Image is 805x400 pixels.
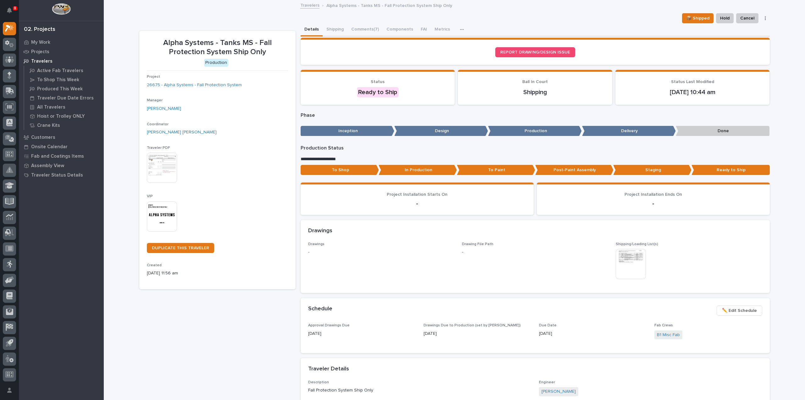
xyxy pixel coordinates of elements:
a: My Work [19,37,104,47]
p: Design [394,126,488,136]
span: Cancel [740,14,754,22]
p: [DATE] [424,330,531,337]
span: Drawings [308,242,325,246]
p: To Paint [457,165,535,175]
button: ✏️ Edit Schedule [717,306,762,316]
p: [DATE] [308,330,416,337]
a: Traveler Due Date Errors [24,93,104,102]
p: - [544,200,762,207]
div: 02. Projects [24,26,55,33]
span: Created [147,263,162,267]
p: Post-Paint Assembly [535,165,613,175]
p: Customers [31,135,55,140]
p: [DATE] 10:44 am [623,88,762,96]
div: Production [204,59,228,67]
a: Fab and Coatings Items [19,151,104,161]
p: Fab and Coatings Items [31,154,84,159]
a: Customers [19,132,104,142]
a: 26675 - Alpha Systems - Fall Protection System [147,82,242,88]
div: Notifications8 [8,8,16,18]
a: [PERSON_NAME] [541,388,576,395]
a: Onsite Calendar [19,142,104,151]
span: Shipping/Loading List(s) [616,242,658,246]
p: Staging [613,165,691,175]
p: [DATE] [539,330,647,337]
a: To Shop This Week [24,75,104,84]
span: Due Date [539,324,557,327]
a: Projects [19,47,104,56]
p: All Travelers [37,104,65,110]
p: Produced This Week [37,86,83,92]
a: REPORT DRAWING/DESIGN ISSUE [495,47,575,57]
span: VIP [147,194,153,198]
span: 📦 Shipped [686,14,709,22]
p: Production Status [301,145,770,151]
button: Components [383,23,417,37]
span: Project [147,75,160,79]
p: Projects [31,49,49,55]
p: Active Fab Travelers [37,68,83,74]
a: Travelers [300,1,319,8]
p: Alpha Systems - Tanks MS - Fall Protection System Ship Only [326,2,452,8]
span: Coordinator [147,122,169,126]
p: Crane Kits [37,123,60,128]
h2: Traveler Details [308,366,349,373]
a: Traveler Status Details [19,170,104,180]
p: To Shop This Week [37,77,79,83]
p: To Shop [301,165,379,175]
p: - [462,249,463,256]
button: Shipping [323,23,347,37]
button: Comments (7) [347,23,383,37]
h2: Schedule [308,306,332,313]
a: Travelers [19,56,104,66]
p: 8 [14,6,16,10]
span: Status Last Modified [671,80,714,84]
button: FAI [417,23,431,37]
p: Delivery [582,126,676,136]
span: Traveler PDF [147,146,170,150]
p: Phase [301,112,770,118]
p: Inception [301,126,394,136]
span: Manager [147,99,163,102]
button: Metrics [431,23,454,37]
p: My Work [31,40,50,45]
span: Project Installation Ends On [625,192,682,197]
span: REPORT DRAWING/DESIGN ISSUE [500,50,570,54]
a: Assembly View [19,161,104,170]
p: Done [676,126,769,136]
a: [PERSON_NAME] [PERSON_NAME] [147,129,217,136]
span: Description [308,380,329,384]
p: Onsite Calendar [31,144,68,150]
p: - [308,249,454,256]
h2: Drawings [308,228,332,234]
div: Ready to Ship [357,87,398,97]
a: Hoist or Trolley ONLY [24,112,104,121]
button: Notifications [3,4,16,17]
span: DUPLICATE THIS TRAVELER [152,246,209,250]
p: Hoist or Trolley ONLY [37,114,85,119]
button: Cancel [736,13,758,23]
a: DUPLICATE THIS TRAVELER [147,243,214,253]
a: Produced This Week [24,84,104,93]
a: Active Fab Travelers [24,66,104,75]
p: Production [488,126,582,136]
img: Workspace Logo [52,3,70,15]
span: Drawings Due to Production (set by [PERSON_NAME]) [424,324,521,327]
span: Engineer [539,380,555,384]
span: Status [371,80,385,84]
p: In Production [379,165,457,175]
p: Fall Protection System Ship Only [308,387,531,394]
a: B1 Misc Fab [657,332,680,338]
span: Drawing File Path [462,242,493,246]
p: Alpha Systems - Tanks MS - Fall Protection System Ship Only [147,38,288,57]
a: Crane Kits [24,121,104,130]
p: Assembly View [31,163,64,169]
span: Ball In Court [522,80,548,84]
button: Hold [716,13,734,23]
a: [PERSON_NAME] [147,105,181,112]
p: Traveler Due Date Errors [37,95,94,101]
button: 📦 Shipped [682,13,713,23]
p: Shipping [465,88,605,96]
span: Project Installation Starts On [387,192,447,197]
span: ✏️ Edit Schedule [722,307,757,314]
